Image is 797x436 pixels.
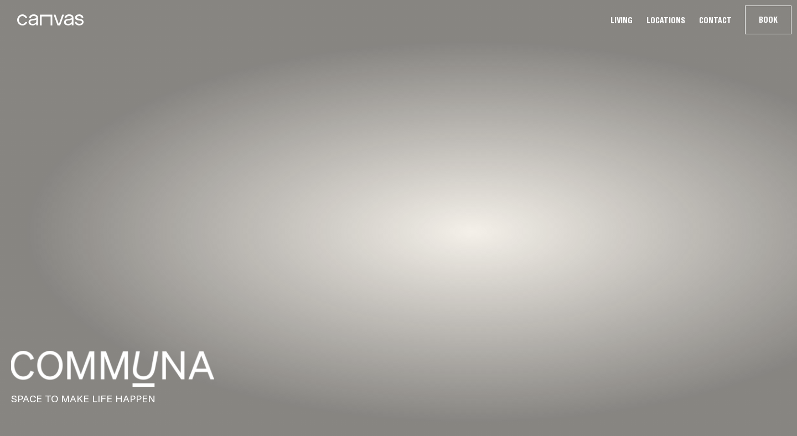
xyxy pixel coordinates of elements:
a: Living [607,14,636,26]
p: SPACE TO MAKE LIFE HAPPEN [11,392,786,406]
button: Book [746,6,791,34]
a: Contact [696,14,735,26]
img: f04c9ce801152f45bcdbb394012f34b369c57f26-4501x793.png [11,351,214,387]
a: Locations [643,14,689,26]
